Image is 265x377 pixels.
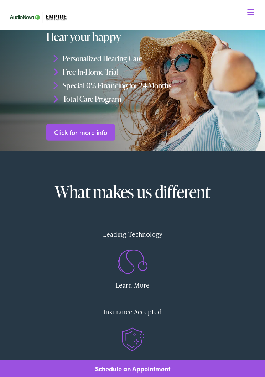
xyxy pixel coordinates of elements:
a: Insurance Accepted [34,301,231,344]
a: Click for more info [46,124,115,141]
a: What We Offer [11,28,260,51]
a: Leading Technology [34,224,231,266]
div: Leading Technology [34,224,231,245]
a: In-Network Carriers [103,358,162,367]
a: Learn More [115,281,150,289]
div: Insurance Accepted [34,301,231,322]
h2: What makes us different [34,183,231,201]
